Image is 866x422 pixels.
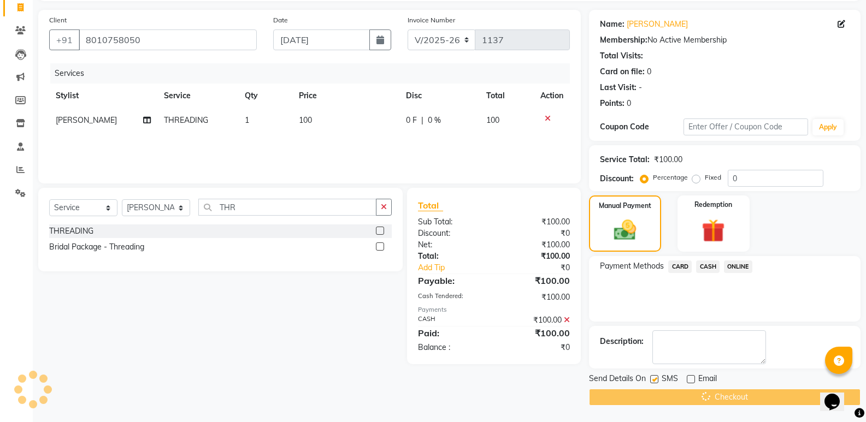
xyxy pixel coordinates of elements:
div: Name: [600,19,625,30]
div: THREADING [49,225,93,237]
th: Action [534,84,570,108]
div: ₹100.00 [494,239,578,251]
span: [PERSON_NAME] [56,115,117,125]
span: 100 [486,115,499,125]
div: 0 [647,66,651,78]
div: Sub Total: [410,216,494,228]
label: Manual Payment [599,201,651,211]
div: ₹100.00 [494,251,578,262]
div: ₹0 [508,262,578,274]
span: Total [418,200,443,211]
div: ₹0 [494,342,578,353]
th: Disc [399,84,480,108]
span: Send Details On [589,373,646,387]
span: 0 % [428,115,441,126]
div: Discount: [410,228,494,239]
img: _gift.svg [694,216,732,245]
div: ₹100.00 [494,216,578,228]
input: Search by Name/Mobile/Email/Code [79,29,257,50]
div: Total: [410,251,494,262]
button: +91 [49,29,80,50]
div: Service Total: [600,154,650,165]
a: [PERSON_NAME] [627,19,688,30]
div: Membership: [600,34,647,46]
span: 100 [299,115,312,125]
a: Add Tip [410,262,508,274]
input: Enter Offer / Coupon Code [684,118,808,135]
div: Net: [410,239,494,251]
div: ₹0 [494,228,578,239]
input: Search or Scan [198,199,376,216]
span: CARD [668,260,692,273]
th: Stylist [49,84,157,108]
span: ONLINE [724,260,752,273]
label: Percentage [653,173,688,182]
div: No Active Membership [600,34,850,46]
button: Apply [812,119,844,135]
span: 0 F [406,115,417,126]
span: | [421,115,423,126]
img: _cash.svg [607,217,643,243]
div: Balance : [410,342,494,353]
div: Services [50,63,578,84]
div: ₹100.00 [654,154,682,165]
label: Client [49,15,67,25]
span: 1 [245,115,249,125]
div: ₹100.00 [494,326,578,340]
div: Card on file: [600,66,645,78]
div: ₹100.00 [494,314,578,326]
div: Cash Tendered: [410,292,494,303]
span: Email [698,373,717,387]
label: Date [273,15,288,25]
span: CASH [696,260,720,273]
div: Description: [600,336,644,347]
div: Paid: [410,326,494,340]
th: Price [292,84,399,108]
iframe: chat widget [820,378,855,411]
th: Qty [238,84,292,108]
div: Payments [418,305,570,314]
div: Discount: [600,173,634,185]
label: Fixed [705,173,721,182]
div: ₹100.00 [494,292,578,303]
label: Invoice Number [408,15,455,25]
div: Points: [600,98,625,109]
div: 0 [627,98,631,109]
div: Payable: [410,274,494,287]
span: Payment Methods [600,260,664,272]
label: Redemption [694,200,732,210]
div: - [639,82,642,93]
div: Total Visits: [600,50,643,62]
th: Service [157,84,238,108]
div: Coupon Code [600,121,683,133]
div: Bridal Package - Threading [49,241,144,253]
span: SMS [662,373,678,387]
th: Total [480,84,534,108]
span: THREADING [164,115,208,125]
div: Last Visit: [600,82,637,93]
div: CASH [410,314,494,326]
div: ₹100.00 [494,274,578,287]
